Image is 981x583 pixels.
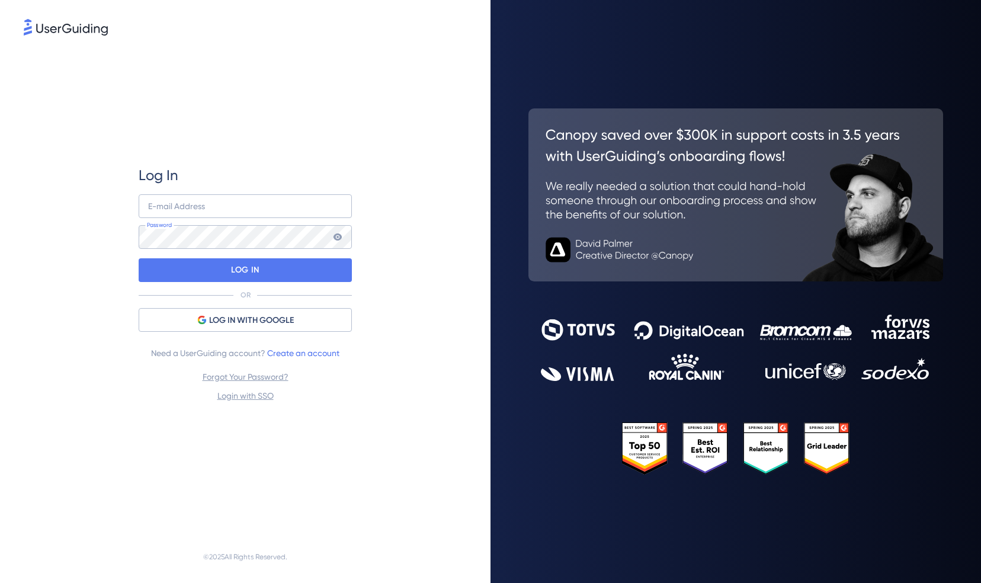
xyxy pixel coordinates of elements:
[151,346,339,360] span: Need a UserGuiding account?
[139,194,352,218] input: example@company.com
[217,391,274,401] a: Login with SSO
[528,108,943,282] img: 26c0aa7c25a843aed4baddd2b5e0fa68.svg
[622,422,850,475] img: 25303e33045975176eb484905ab012ff.svg
[241,290,251,300] p: OR
[24,19,108,36] img: 8faab4ba6bc7696a72372aa768b0286c.svg
[231,261,259,280] p: LOG IN
[541,315,931,381] img: 9302ce2ac39453076f5bc0f2f2ca889b.svg
[139,166,178,185] span: Log In
[203,372,288,382] a: Forgot Your Password?
[203,550,287,564] span: © 2025 All Rights Reserved.
[267,348,339,358] a: Create an account
[209,313,294,328] span: LOG IN WITH GOOGLE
